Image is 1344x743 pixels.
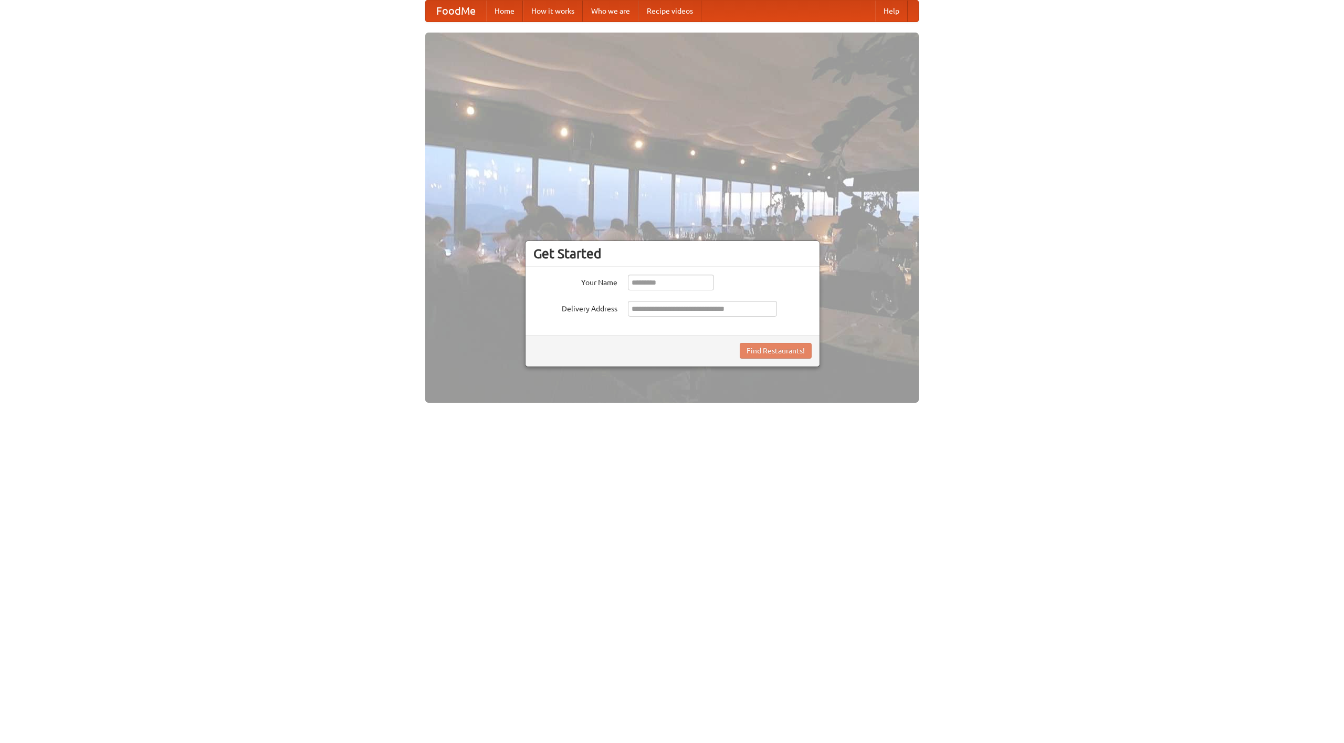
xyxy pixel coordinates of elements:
a: FoodMe [426,1,486,22]
label: Your Name [533,275,617,288]
h3: Get Started [533,246,812,261]
a: How it works [523,1,583,22]
a: Recipe videos [638,1,701,22]
a: Help [875,1,908,22]
button: Find Restaurants! [740,343,812,359]
label: Delivery Address [533,301,617,314]
a: Who we are [583,1,638,22]
a: Home [486,1,523,22]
